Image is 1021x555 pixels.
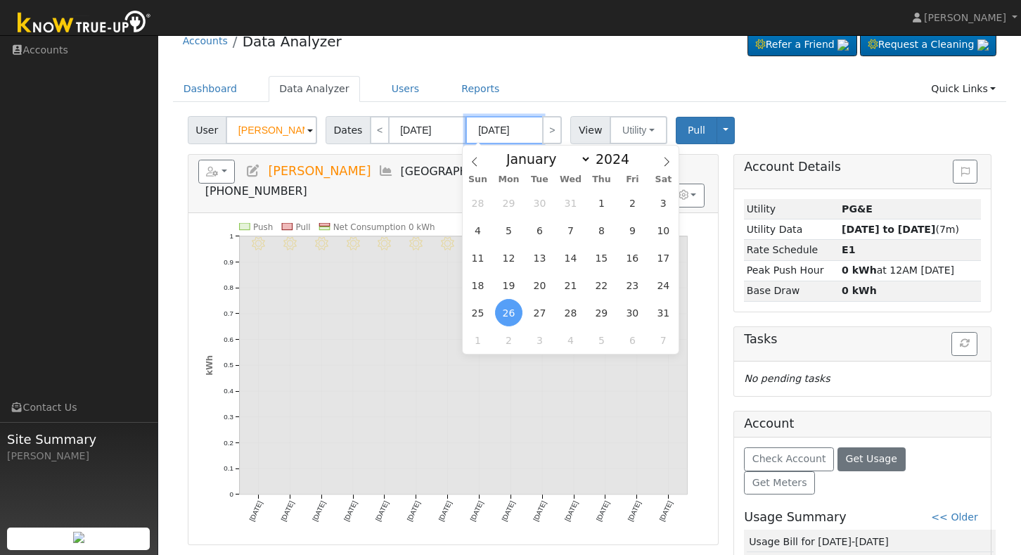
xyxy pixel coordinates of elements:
[744,160,981,174] h5: Account Details
[619,244,646,272] span: August 16, 2024
[744,416,794,430] h5: Account
[279,499,295,522] text: [DATE]
[588,244,615,272] span: August 15, 2024
[333,222,435,232] text: Net Consumption 0 kWh
[657,499,674,522] text: [DATE]
[542,116,562,144] a: >
[747,33,857,57] a: Refer a Friend
[619,217,646,244] span: August 9, 2024
[752,453,826,464] span: Check Account
[495,272,522,299] span: August 19, 2024
[557,217,584,244] span: August 7, 2024
[526,299,553,326] span: August 27, 2024
[401,165,642,178] span: [GEOGRAPHIC_DATA], [GEOGRAPHIC_DATA]
[526,244,553,272] span: August 13, 2024
[495,189,522,217] span: July 29, 2024
[842,203,873,215] strong: ID: 17174935, authorized: 08/14/25
[532,499,548,522] text: [DATE]
[248,499,264,522] text: [DATE]
[224,464,233,472] text: 0.1
[495,299,522,326] span: August 26, 2024
[311,499,327,522] text: [DATE]
[676,117,717,144] button: Pull
[526,272,553,299] span: August 20, 2024
[11,8,158,39] img: Know True-Up
[463,175,494,184] span: Sun
[499,151,591,167] select: Month
[619,326,646,354] span: September 6, 2024
[953,160,977,184] button: Issue History
[557,299,584,326] span: August 28, 2024
[648,175,679,184] span: Sat
[557,326,584,354] span: September 4, 2024
[224,387,233,395] text: 0.4
[226,116,317,144] input: Select a User
[860,33,996,57] a: Request a Cleaning
[188,116,226,144] span: User
[744,373,830,384] i: No pending tasks
[752,477,807,488] span: Get Meters
[229,490,233,498] text: 0
[374,499,390,522] text: [DATE]
[650,326,677,354] span: September 7, 2024
[744,471,815,495] button: Get Meters
[588,326,615,354] span: September 5, 2024
[451,76,510,102] a: Reports
[464,326,492,354] span: September 1, 2024
[931,511,977,523] a: << Older
[570,116,610,144] span: View
[464,244,492,272] span: August 11, 2024
[495,217,522,244] span: August 5, 2024
[744,260,839,281] td: Peak Push Hour
[464,299,492,326] span: August 25, 2024
[744,510,846,525] h5: Usage Summary
[495,326,522,354] span: September 2, 2024
[406,499,422,522] text: [DATE]
[224,336,233,343] text: 0.6
[557,272,584,299] span: August 21, 2024
[595,499,611,522] text: [DATE]
[253,222,273,232] text: Push
[229,232,233,240] text: 1
[557,244,584,272] span: August 14, 2024
[588,189,615,217] span: August 1, 2024
[224,361,233,369] text: 0.5
[326,116,371,144] span: Dates
[650,272,677,299] span: August 24, 2024
[204,355,214,376] text: kWh
[744,281,839,301] td: Base Draw
[744,219,839,240] td: Utility Data
[951,332,977,356] button: Refresh
[243,33,342,50] a: Data Analyzer
[295,222,310,232] text: Pull
[650,189,677,217] span: August 3, 2024
[464,272,492,299] span: August 18, 2024
[224,310,233,317] text: 0.7
[837,447,906,471] button: Get Usage
[183,35,228,46] a: Accounts
[269,76,360,102] a: Data Analyzer
[7,430,150,449] span: Site Summary
[500,499,516,522] text: [DATE]
[588,217,615,244] span: August 8, 2024
[744,332,981,347] h5: Tasks
[840,260,982,281] td: at 12AM [DATE]
[619,272,646,299] span: August 23, 2024
[837,39,849,51] img: retrieve
[557,189,584,217] span: July 31, 2024
[619,189,646,217] span: August 2, 2024
[381,76,430,102] a: Users
[842,224,935,235] strong: [DATE] to [DATE]
[205,184,307,198] span: [PHONE_NUMBER]
[245,164,261,178] a: Edit User (35431)
[563,499,579,522] text: [DATE]
[555,175,586,184] span: Wed
[846,453,897,464] span: Get Usage
[224,283,233,291] text: 0.8
[617,175,648,184] span: Fri
[224,258,233,266] text: 0.9
[526,189,553,217] span: July 30, 2024
[437,499,453,522] text: [DATE]
[524,175,555,184] span: Tue
[495,244,522,272] span: August 12, 2024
